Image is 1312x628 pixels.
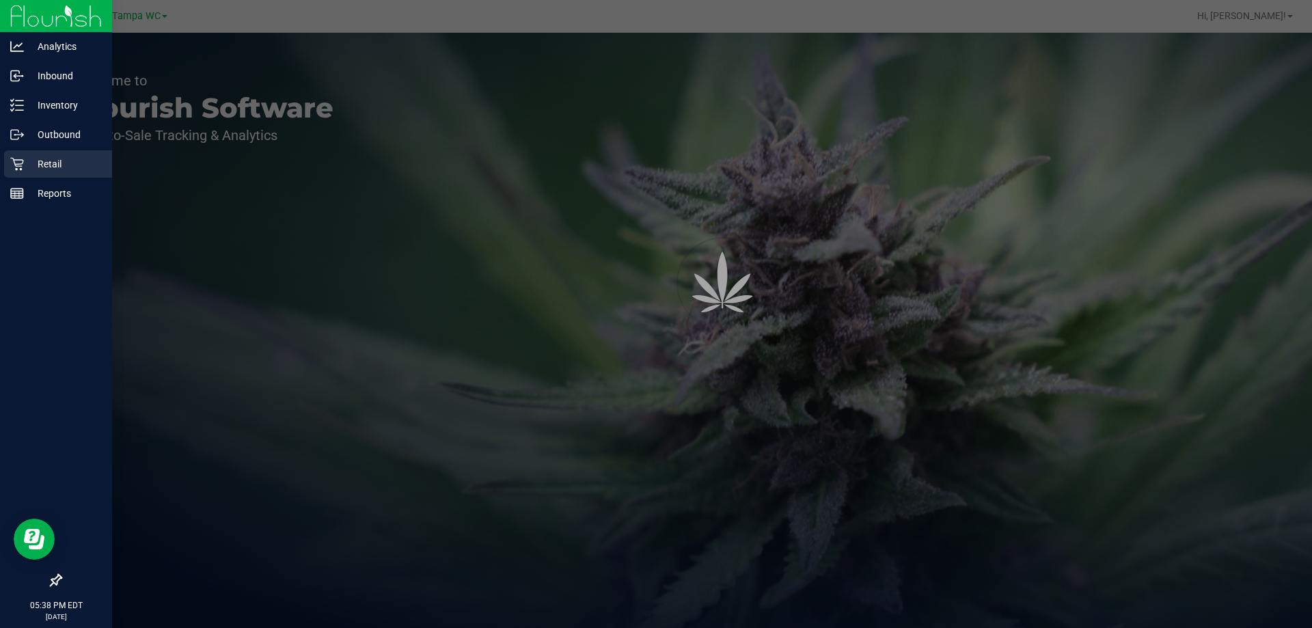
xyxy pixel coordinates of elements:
[24,126,106,143] p: Outbound
[6,599,106,612] p: 05:38 PM EDT
[24,38,106,55] p: Analytics
[24,68,106,84] p: Inbound
[10,40,24,53] inline-svg: Analytics
[10,157,24,171] inline-svg: Retail
[10,98,24,112] inline-svg: Inventory
[10,69,24,83] inline-svg: Inbound
[10,128,24,141] inline-svg: Outbound
[24,156,106,172] p: Retail
[24,185,106,202] p: Reports
[14,519,55,560] iframe: Resource center
[24,97,106,113] p: Inventory
[6,612,106,622] p: [DATE]
[10,187,24,200] inline-svg: Reports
